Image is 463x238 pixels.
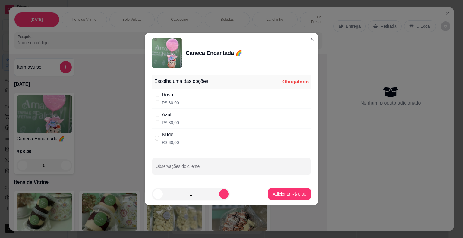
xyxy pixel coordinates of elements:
div: Rosa [162,91,179,99]
div: Escolha uma das opções [154,78,208,85]
button: increase-product-quantity [219,189,229,199]
div: Obrigatório [282,78,309,86]
button: decrease-product-quantity [153,189,163,199]
img: product-image [152,38,182,68]
button: Adicionar R$ 0,00 [268,188,311,200]
p: R$ 30,00 [162,120,179,126]
div: Azul [162,111,179,118]
p: Adicionar R$ 0,00 [273,191,306,197]
p: R$ 30,00 [162,100,179,106]
div: Nude [162,131,179,138]
p: R$ 30,00 [162,139,179,146]
div: Caneca Encantada 🌈 [186,49,242,57]
button: Close [307,34,317,44]
input: Observações do cliente [156,166,307,172]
